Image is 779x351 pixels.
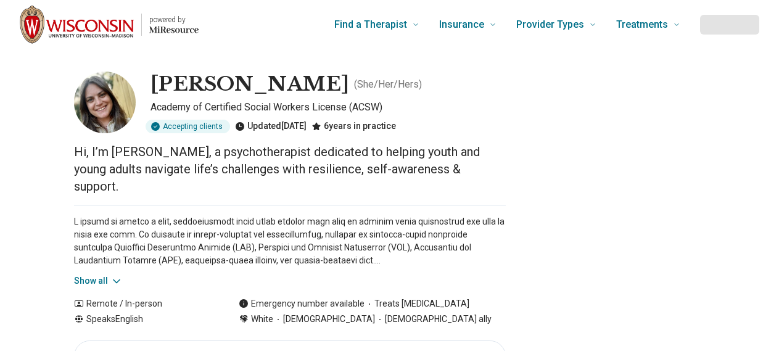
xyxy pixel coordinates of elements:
[74,313,214,326] div: Speaks English
[251,313,273,326] span: White
[146,120,230,133] div: Accepting clients
[74,297,214,310] div: Remote / In-person
[375,313,492,326] span: [DEMOGRAPHIC_DATA] ally
[439,16,484,33] span: Insurance
[311,120,396,133] div: 6 years in practice
[74,275,123,287] button: Show all
[20,5,199,44] a: Home page
[150,100,506,115] p: Academy of Certified Social Workers License (ACSW)
[365,297,469,310] span: Treats [MEDICAL_DATA]
[516,16,584,33] span: Provider Types
[334,16,407,33] span: Find a Therapist
[74,143,506,195] p: Hi, I’m [PERSON_NAME], a psychotherapist dedicated to helping youth and young adults navigate lif...
[149,15,199,25] p: powered by
[235,120,307,133] div: Updated [DATE]
[239,297,365,310] div: Emergency number available
[74,72,136,133] img: Sara Rose, Academy of Certified Social Workers License (ACSW)
[616,16,668,33] span: Treatments
[74,215,506,267] p: L ipsumd si ametco a elit, seddoeiusmodt incid utlab etdolor magn aliq en adminim venia quisnostr...
[273,313,375,326] span: [DEMOGRAPHIC_DATA]
[150,72,349,97] h1: [PERSON_NAME]
[354,77,422,92] p: ( She/Her/Hers )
